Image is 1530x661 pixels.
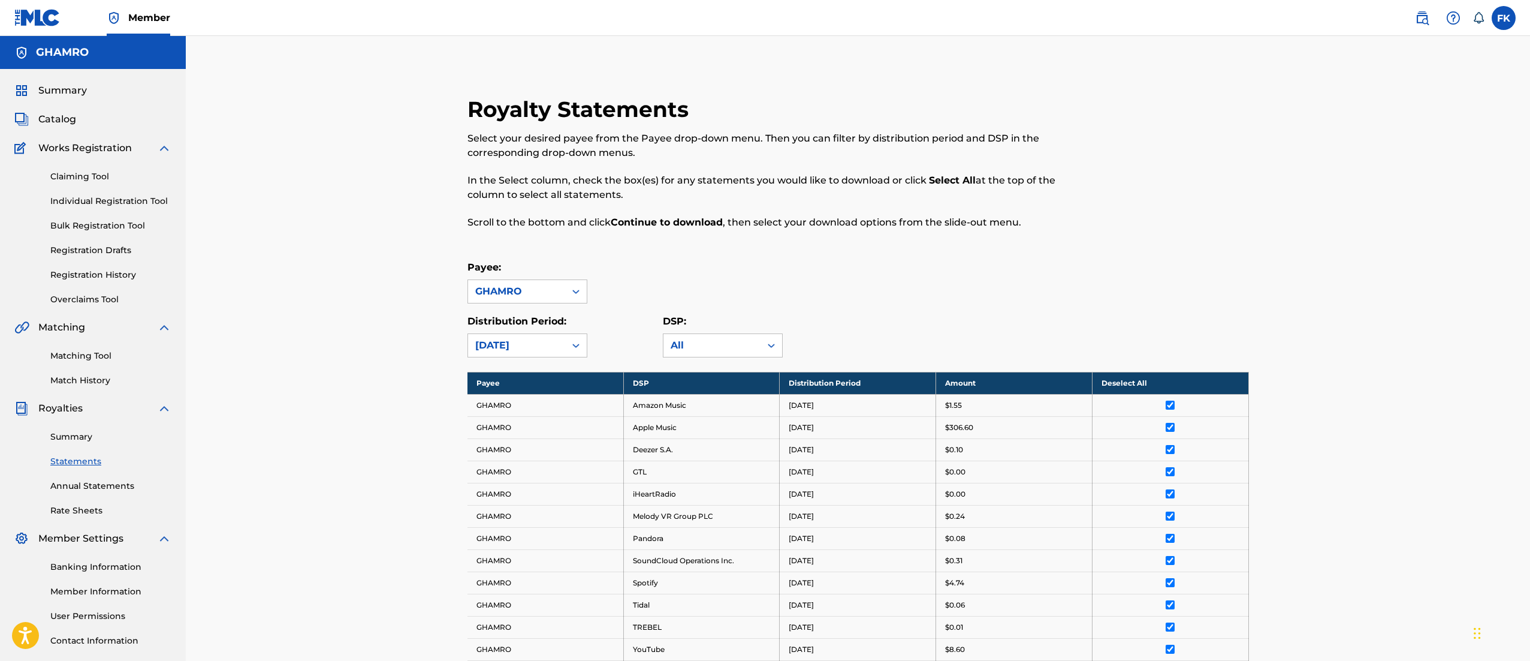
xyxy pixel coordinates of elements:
[467,483,624,505] td: GHAMRO
[50,269,171,281] a: Registration History
[945,467,965,477] p: $0.00
[945,422,973,433] p: $306.60
[945,600,965,611] p: $0.06
[623,505,780,527] td: Melody VR Group PLC
[50,431,171,443] a: Summary
[623,527,780,549] td: Pandora
[663,316,686,327] label: DSP:
[780,461,936,483] td: [DATE]
[945,400,962,411] p: $1.55
[467,572,624,594] td: GHAMRO
[14,83,29,98] img: Summary
[14,112,29,127] img: Catalog
[50,455,171,468] a: Statements
[50,561,171,573] a: Banking Information
[14,531,29,546] img: Member Settings
[50,170,171,183] a: Claiming Tool
[945,511,965,522] p: $0.24
[107,11,121,25] img: Top Rightsholder
[467,394,624,416] td: GHAMRO
[780,549,936,572] td: [DATE]
[780,594,936,616] td: [DATE]
[780,438,936,461] td: [DATE]
[780,638,936,660] td: [DATE]
[945,622,963,633] p: $0.01
[623,438,780,461] td: Deezer S.A.
[1496,451,1530,548] iframe: Resource Center
[38,401,83,416] span: Royalties
[945,644,965,655] p: $8.60
[1415,11,1429,25] img: search
[36,46,89,59] h5: GHAMRO
[780,394,936,416] td: [DATE]
[50,635,171,647] a: Contact Information
[623,394,780,416] td: Amazon Music
[50,610,171,623] a: User Permissions
[611,217,723,228] strong: Continue to download
[936,372,1093,394] th: Amount
[475,284,558,299] div: GHAMRO
[467,372,624,394] th: Payee
[467,594,624,616] td: GHAMRO
[50,350,171,362] a: Matching Tool
[780,372,936,394] th: Distribution Period
[945,578,964,588] p: $4.74
[467,173,1069,202] p: In the Select column, check the box(es) for any statements you would like to download or click at...
[623,549,780,572] td: SoundCloud Operations Inc.
[38,320,85,335] span: Matching
[467,527,624,549] td: GHAMRO
[623,572,780,594] td: Spotify
[38,141,132,155] span: Works Registration
[38,531,123,546] span: Member Settings
[38,112,76,127] span: Catalog
[623,483,780,505] td: iHeartRadio
[467,505,624,527] td: GHAMRO
[50,220,171,232] a: Bulk Registration Tool
[14,112,76,127] a: CatalogCatalog
[623,461,780,483] td: GTL
[467,316,566,327] label: Distribution Period:
[780,616,936,638] td: [DATE]
[467,215,1069,230] p: Scroll to the bottom and click , then select your download options from the slide-out menu.
[467,96,695,123] h2: Royalty Statements
[780,483,936,505] td: [DATE]
[780,572,936,594] td: [DATE]
[467,616,624,638] td: GHAMRO
[50,374,171,387] a: Match History
[623,416,780,438] td: Apple Music
[157,401,171,416] img: expand
[623,638,780,660] td: YouTube
[50,195,171,208] a: Individual Registration Tool
[623,616,780,638] td: TREBEL
[50,585,171,598] a: Member Information
[128,11,170,25] span: Member
[467,131,1069,160] p: Select your desired payee from the Payee drop-down menu. Then you can filter by distribution peri...
[623,594,780,616] td: Tidal
[467,262,501,273] label: Payee:
[467,461,624,483] td: GHAMRO
[50,504,171,517] a: Rate Sheets
[14,83,87,98] a: SummarySummary
[14,401,29,416] img: Royalties
[1492,6,1516,30] div: User Menu
[1092,372,1248,394] th: Deselect All
[157,141,171,155] img: expand
[623,372,780,394] th: DSP
[1472,12,1484,24] div: Notifications
[157,320,171,335] img: expand
[50,244,171,257] a: Registration Drafts
[780,416,936,438] td: [DATE]
[14,320,29,335] img: Matching
[1470,603,1530,661] iframe: Chat Widget
[1441,6,1465,30] div: Help
[929,175,976,186] strong: Select All
[50,293,171,306] a: Overclaims Tool
[467,549,624,572] td: GHAMRO
[945,555,962,566] p: $0.31
[467,416,624,438] td: GHAMRO
[945,489,965,500] p: $0.00
[14,46,29,60] img: Accounts
[1410,6,1434,30] a: Public Search
[475,338,558,353] div: [DATE]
